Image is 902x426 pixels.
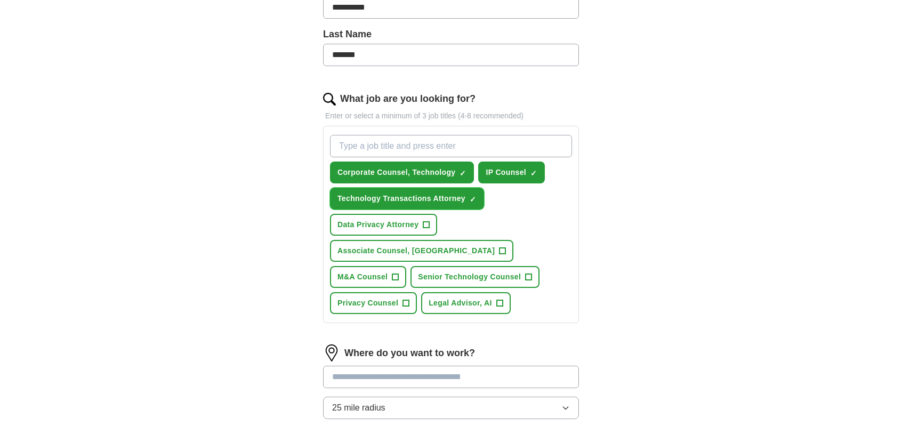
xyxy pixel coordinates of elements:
label: What job are you looking for? [340,92,476,106]
button: IP Counsel✓ [478,162,545,183]
button: Legal Advisor, AI [421,292,511,314]
p: Enter or select a minimum of 3 job titles (4-8 recommended) [323,110,579,122]
button: 25 mile radius [323,397,579,419]
button: Data Privacy Attorney [330,214,437,236]
span: Data Privacy Attorney [337,219,418,230]
span: Legal Advisor, AI [429,298,492,309]
label: Where do you want to work? [344,346,475,360]
img: location.png [323,344,340,361]
button: Associate Counsel, [GEOGRAPHIC_DATA] [330,240,513,262]
span: Technology Transactions Attorney [337,193,465,204]
span: ✓ [470,195,476,204]
button: Senior Technology Counsel [410,266,539,288]
button: Privacy Counsel [330,292,417,314]
input: Type a job title and press enter [330,135,572,157]
button: Technology Transactions Attorney✓ [330,188,484,210]
span: Privacy Counsel [337,298,398,309]
img: search.png [323,93,336,106]
button: M&A Counsel [330,266,406,288]
span: Corporate Counsel, Technology [337,167,455,178]
span: Associate Counsel, [GEOGRAPHIC_DATA] [337,245,495,256]
span: ✓ [530,169,537,178]
label: Last Name [323,27,579,42]
span: Senior Technology Counsel [418,271,521,283]
span: 25 mile radius [332,401,385,414]
span: IP Counsel [486,167,526,178]
button: Corporate Counsel, Technology✓ [330,162,474,183]
span: M&A Counsel [337,271,388,283]
span: ✓ [460,169,466,178]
